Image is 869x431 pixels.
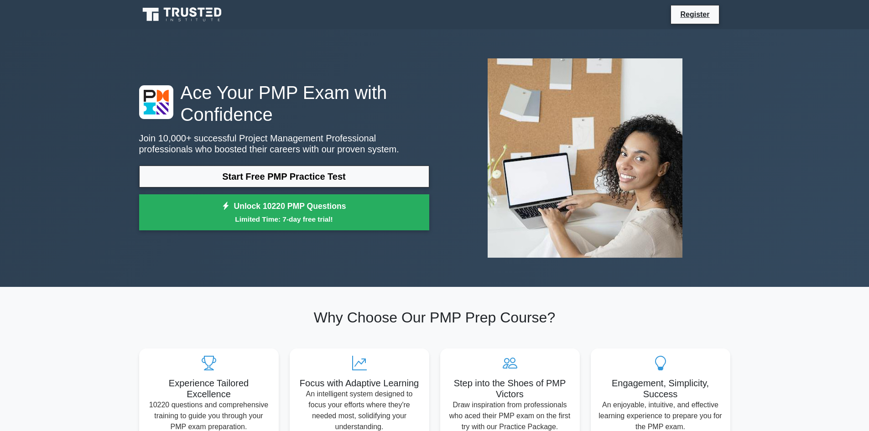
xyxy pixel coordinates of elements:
[448,378,572,400] h5: Step into the Shoes of PMP Victors
[598,378,723,400] h5: Engagement, Simplicity, Success
[151,214,418,224] small: Limited Time: 7-day free trial!
[139,82,429,125] h1: Ace Your PMP Exam with Confidence
[675,9,715,20] a: Register
[146,378,271,400] h5: Experience Tailored Excellence
[139,133,429,155] p: Join 10,000+ successful Project Management Professional professionals who boosted their careers w...
[139,166,429,187] a: Start Free PMP Practice Test
[297,378,422,389] h5: Focus with Adaptive Learning
[139,309,730,326] h2: Why Choose Our PMP Prep Course?
[139,194,429,231] a: Unlock 10220 PMP QuestionsLimited Time: 7-day free trial!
